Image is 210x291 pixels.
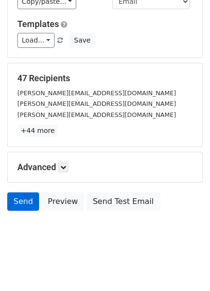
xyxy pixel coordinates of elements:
[17,33,55,48] a: Load...
[17,19,59,29] a: Templates
[17,100,176,107] small: [PERSON_NAME][EMAIL_ADDRESS][DOMAIN_NAME]
[70,33,95,48] button: Save
[86,192,160,211] a: Send Test Email
[17,162,193,173] h5: Advanced
[17,125,58,137] a: +44 more
[17,111,176,118] small: [PERSON_NAME][EMAIL_ADDRESS][DOMAIN_NAME]
[17,73,193,84] h5: 47 Recipients
[17,89,176,97] small: [PERSON_NAME][EMAIL_ADDRESS][DOMAIN_NAME]
[42,192,84,211] a: Preview
[162,245,210,291] iframe: Chat Widget
[7,192,39,211] a: Send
